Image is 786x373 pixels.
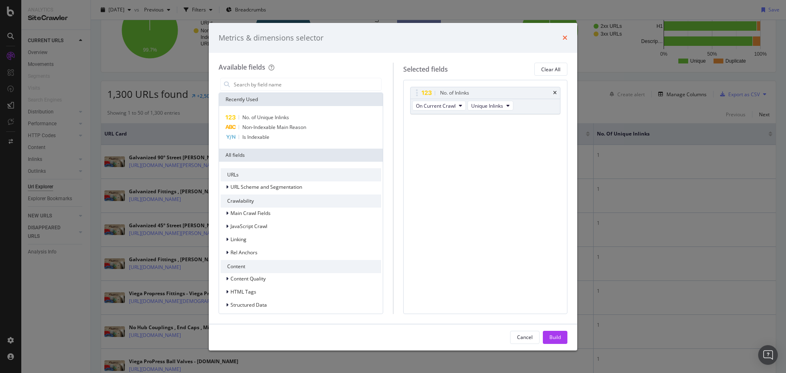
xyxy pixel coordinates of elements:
div: times [553,90,557,95]
div: No. of InlinkstimesOn Current CrawlUnique Inlinks [410,87,561,114]
div: Recently Used [219,93,383,106]
button: Clear All [534,63,567,76]
span: JavaScript Crawl [230,223,267,230]
button: On Current Crawl [412,101,466,111]
div: Available fields [219,63,265,72]
div: Metrics & dimensions selector [219,33,323,43]
button: Unique Inlinks [468,101,513,111]
span: Structured Data [230,301,267,308]
div: times [562,33,567,43]
div: Cancel [517,334,533,341]
span: URL Scheme and Segmentation [230,183,302,190]
div: Content [221,260,381,273]
div: URLs [221,168,381,181]
div: Selected fields [403,65,448,74]
div: Crawlability [221,194,381,208]
div: All fields [219,149,383,162]
div: No. of Inlinks [440,89,469,97]
div: Clear All [541,66,560,73]
span: HTML Tags [230,288,256,295]
span: Linking [230,236,246,243]
span: Rel Anchors [230,249,257,256]
span: Non-Indexable Main Reason [242,124,306,131]
button: Build [543,331,567,344]
span: Unique Inlinks [471,102,503,109]
div: Build [549,334,561,341]
span: On Current Crawl [416,102,456,109]
span: No. of Unique Inlinks [242,114,289,121]
div: modal [209,23,577,350]
div: Open Intercom Messenger [758,345,778,365]
input: Search by field name [233,78,381,90]
button: Cancel [510,331,540,344]
span: Main Crawl Fields [230,210,271,217]
span: Content Quality [230,275,266,282]
span: Is Indexable [242,133,269,140]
